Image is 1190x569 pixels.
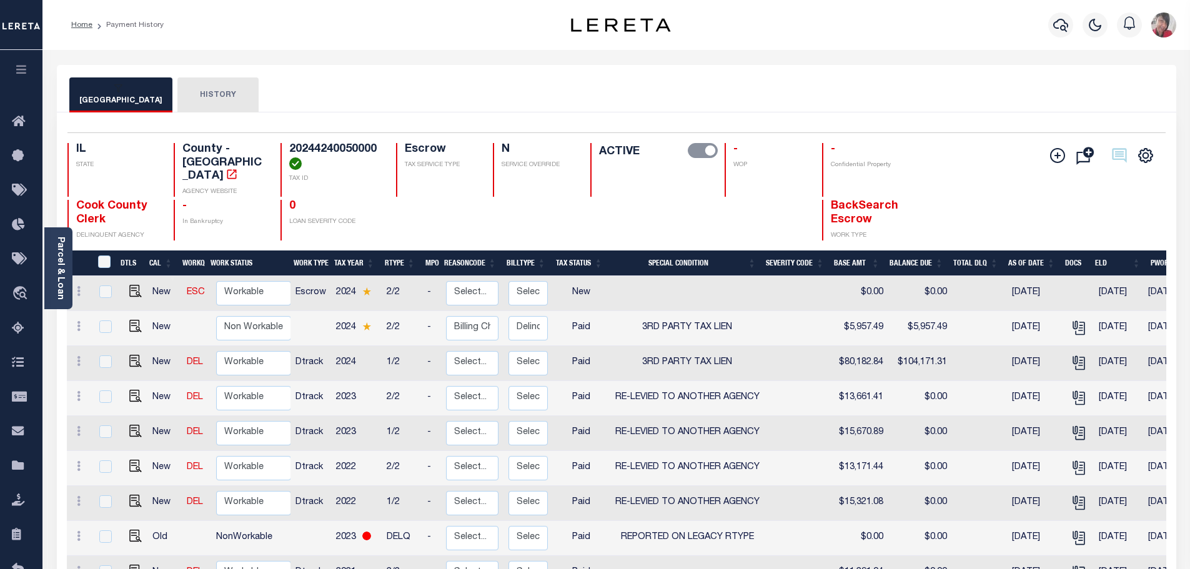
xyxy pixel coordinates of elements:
[382,451,422,486] td: 2/2
[331,451,382,486] td: 2022
[290,416,331,451] td: Dtrack
[502,161,575,170] p: SERVICE OVERRIDE
[502,143,575,157] h4: N
[571,18,671,32] img: logo-dark.svg
[76,200,147,225] span: Cook County Clerk
[833,486,888,521] td: $15,321.08
[331,416,382,451] td: 2023
[833,276,888,311] td: $0.00
[147,381,182,416] td: New
[69,77,172,112] button: [GEOGRAPHIC_DATA]
[1060,250,1090,276] th: Docs
[1094,346,1143,381] td: [DATE]
[187,358,203,367] a: DEL
[76,231,159,240] p: DELINQUENT AGENCY
[439,250,502,276] th: ReasonCode: activate to sort column ascending
[888,416,952,451] td: $0.00
[290,276,331,311] td: Escrow
[331,276,382,311] td: 2024
[553,346,610,381] td: Paid
[289,250,329,276] th: Work Type
[56,237,64,300] a: Parcel & Loan
[182,143,265,184] h4: County - [GEOGRAPHIC_DATA]
[147,451,182,486] td: New
[888,346,952,381] td: $104,171.31
[187,463,203,472] a: DEL
[422,311,441,346] td: -
[211,521,300,556] td: NonWorkable
[888,451,952,486] td: $0.00
[553,451,610,486] td: Paid
[382,381,422,416] td: 2/2
[147,311,182,346] td: New
[382,486,422,521] td: 1/2
[289,174,381,184] p: TAX ID
[76,161,159,170] p: STATE
[331,521,382,556] td: 2023
[553,311,610,346] td: Paid
[289,200,295,212] span: 0
[885,250,948,276] th: Balance Due: activate to sort column ascending
[206,250,290,276] th: Work Status
[1090,250,1146,276] th: ELD: activate to sort column ascending
[1094,311,1143,346] td: [DATE]
[888,521,952,556] td: $0.00
[1007,416,1064,451] td: [DATE]
[182,187,265,197] p: AGENCY WEBSITE
[831,200,898,225] span: BackSearch Escrow
[553,486,610,521] td: Paid
[71,21,92,29] a: Home
[888,276,952,311] td: $0.00
[553,381,610,416] td: Paid
[888,381,952,416] td: $0.00
[405,143,478,157] h4: Escrow
[362,287,371,295] img: Star.svg
[615,498,760,507] span: RE-LEVIED TO ANOTHER AGENCY
[187,498,203,507] a: DEL
[331,346,382,381] td: 2024
[331,486,382,521] td: 2022
[1003,250,1060,276] th: As of Date: activate to sort column ascending
[833,451,888,486] td: $13,171.44
[733,144,738,155] span: -
[831,231,914,240] p: WORK TYPE
[290,486,331,521] td: Dtrack
[642,323,732,332] span: 3RD PARTY TAX LIEN
[12,286,32,302] i: travel_explore
[187,393,203,402] a: DEL
[948,250,1003,276] th: Total DLQ: activate to sort column ascending
[607,250,761,276] th: Special Condition: activate to sort column ascending
[642,358,732,367] span: 3RD PARTY TAX LIEN
[1094,416,1143,451] td: [DATE]
[382,416,422,451] td: 1/2
[147,486,182,521] td: New
[1007,311,1064,346] td: [DATE]
[147,276,182,311] td: New
[382,521,422,556] td: DELQ
[382,346,422,381] td: 1/2
[187,428,203,437] a: DEL
[621,533,754,542] span: REPORTED ON LEGACY RTYPE
[422,451,441,486] td: -
[422,486,441,521] td: -
[177,77,259,112] button: HISTORY
[331,311,382,346] td: 2024
[1007,346,1064,381] td: [DATE]
[1007,276,1064,311] td: [DATE]
[329,250,380,276] th: Tax Year: activate to sort column ascending
[289,217,381,227] p: LOAN SEVERITY CODE
[829,250,885,276] th: Base Amt: activate to sort column ascending
[382,276,422,311] td: 2/2
[420,250,439,276] th: MPO
[615,393,760,402] span: RE-LEVIED TO ANOTHER AGENCY
[422,416,441,451] td: -
[833,521,888,556] td: $0.00
[422,276,441,311] td: -
[187,288,205,297] a: ESC
[147,346,182,381] td: New
[1007,486,1064,521] td: [DATE]
[422,521,441,556] td: -
[1007,521,1064,556] td: [DATE]
[888,486,952,521] td: $0.00
[182,217,265,227] p: In Bankruptcy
